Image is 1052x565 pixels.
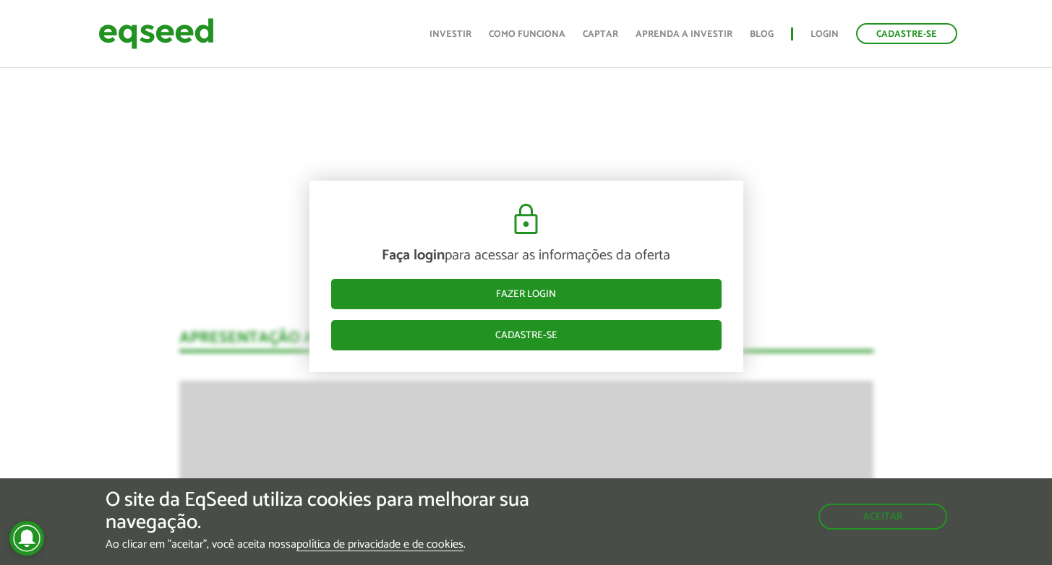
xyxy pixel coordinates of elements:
a: Login [811,30,839,39]
a: política de privacidade e de cookies [296,539,463,551]
a: Cadastre-se [331,320,722,350]
a: Investir [429,30,471,39]
strong: Faça login [382,243,445,267]
p: para acessar as informações da oferta [331,247,722,264]
a: Fazer login [331,279,722,309]
a: Aprenda a investir [636,30,732,39]
a: Blog [750,30,774,39]
p: Ao clicar em "aceitar", você aceita nossa . [106,538,610,551]
button: Aceitar [818,504,947,530]
a: Como funciona [489,30,565,39]
a: Cadastre-se [856,23,957,44]
h5: O site da EqSeed utiliza cookies para melhorar sua navegação. [106,489,610,534]
img: EqSeed [98,14,214,53]
img: cadeado.svg [508,202,544,237]
a: Captar [583,30,618,39]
